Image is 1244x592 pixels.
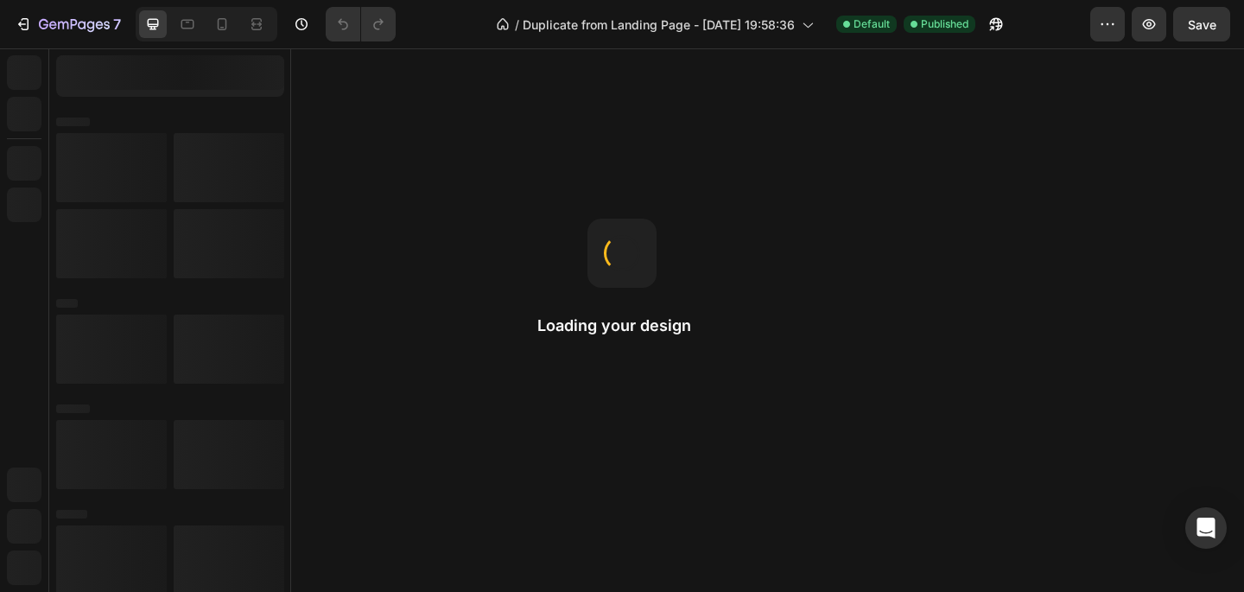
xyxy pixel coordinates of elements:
span: Duplicate from Landing Page - [DATE] 19:58:36 [523,16,795,34]
span: / [515,16,519,34]
div: Undo/Redo [326,7,396,41]
button: Save [1173,7,1230,41]
button: 7 [7,7,129,41]
span: Save [1188,17,1216,32]
span: Default [854,16,890,32]
div: Open Intercom Messenger [1185,507,1227,549]
h2: Loading your design [537,315,707,336]
span: Published [921,16,968,32]
p: 7 [113,14,121,35]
